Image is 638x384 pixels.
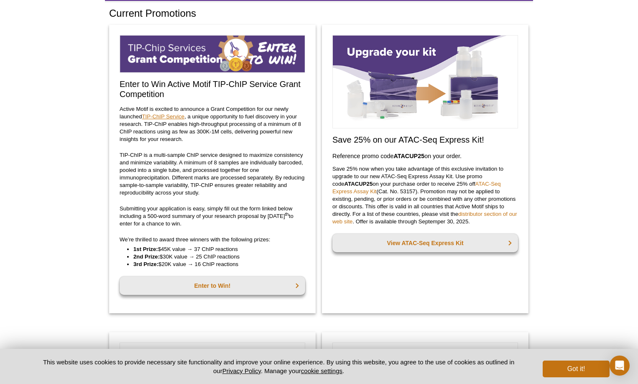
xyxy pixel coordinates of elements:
strong: 3rd Prize: [133,261,158,267]
a: Enter to Win! [120,276,305,295]
li: $45K value → 37 ChIP reactions [133,246,297,253]
a: distributor section of our web site [332,211,517,225]
a: TIP-ChIP Service [142,113,185,120]
a: Privacy Policy [222,367,261,374]
strong: ATACUP25 [345,181,373,187]
strong: ATACUP25 [393,153,424,159]
a: View ATAC-Seq Express Kit [332,234,518,252]
div: Open Intercom Messenger [610,356,630,376]
p: Save 25% now when you take advantage of this exclusive invitation to upgrade to our new ATAC-Seq ... [332,165,518,225]
p: We’re thrilled to award three winners with the following prizes: [120,236,305,243]
p: TIP-ChIP is a multi-sample ChIP service designed to maximize consistency and minimize variability... [120,151,305,197]
h3: Reference promo code on your order. [332,151,518,161]
strong: 2nd Prize: [133,253,160,260]
p: Submitting your application is easy, simply fill out the form linked below including a 500-word s... [120,205,305,228]
p: This website uses cookies to provide necessary site functionality and improve your online experie... [28,358,529,375]
strong: 1st Prize: [133,246,158,252]
li: $30K value → 25 ChIP reactions [133,253,297,261]
h2: Save 25% on our ATAC-Seq Express Kit! [332,135,518,145]
button: Got it! [543,361,610,377]
li: $20K value → 16 ChIP reactions [133,261,297,268]
p: Active Motif is excited to announce a Grant Competition for our newly launched , a unique opportu... [120,105,305,143]
h2: Enter to Win Active Motif TIP-ChIP Service Grant Competition [120,79,305,99]
sup: th [285,211,289,216]
h1: Current Promotions [109,8,529,20]
img: Save on ATAC-Seq Express Assay Kit [332,35,518,128]
button: cookie settings [301,367,342,374]
img: TIP-ChIP Service Grant Competition [120,35,305,73]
